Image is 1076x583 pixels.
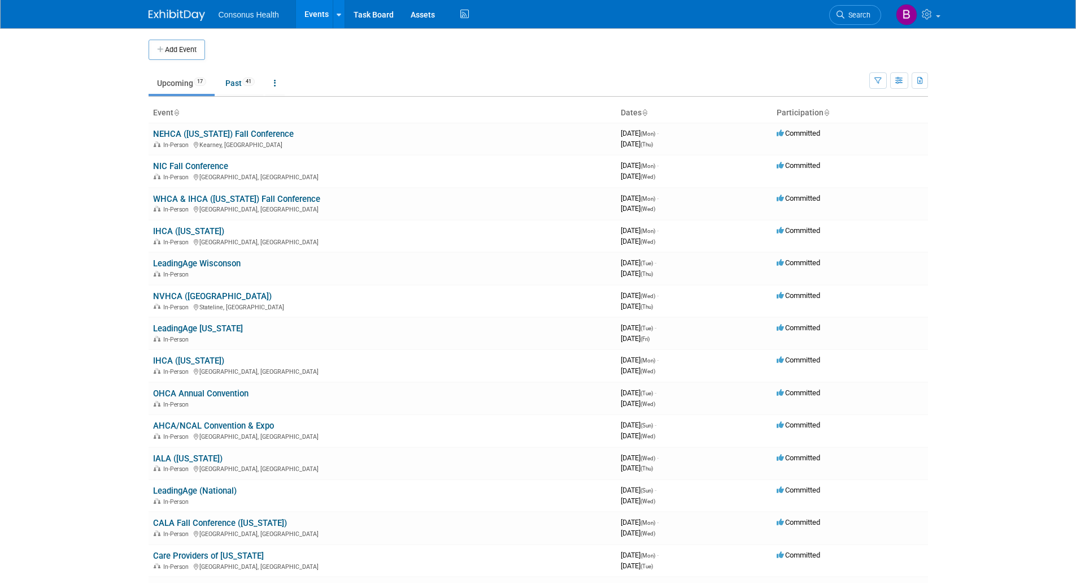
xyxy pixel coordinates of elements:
span: [DATE] [621,551,659,559]
span: (Wed) [641,498,655,504]
span: In-Person [163,401,192,408]
a: Sort by Event Name [173,108,179,117]
span: [DATE] [621,237,655,245]
a: LeadingAge (National) [153,486,237,496]
span: (Thu) [641,304,653,310]
span: Committed [777,194,820,202]
a: NVHCA ([GEOGRAPHIC_DATA]) [153,291,272,301]
span: Committed [777,258,820,267]
span: - [657,194,659,202]
span: [DATE] [621,486,656,494]
span: 17 [194,77,206,86]
span: Committed [777,421,820,429]
img: In-Person Event [154,239,160,244]
img: In-Person Event [154,174,160,179]
span: (Tue) [641,260,653,266]
a: Sort by Participation Type [824,108,829,117]
div: Kearney, [GEOGRAPHIC_DATA] [153,140,612,149]
span: In-Person [163,141,192,149]
span: [DATE] [621,129,659,137]
a: IHCA ([US_STATE]) [153,356,224,366]
span: - [657,518,659,526]
span: In-Person [163,174,192,181]
span: Committed [777,129,820,137]
span: [DATE] [621,258,656,267]
span: [DATE] [621,356,659,364]
img: In-Person Event [154,498,160,504]
span: (Wed) [641,401,655,407]
th: Event [149,103,616,123]
span: Committed [777,551,820,559]
span: In-Person [163,368,192,375]
a: Upcoming17 [149,72,215,94]
span: - [657,291,659,300]
span: (Mon) [641,552,655,559]
span: In-Person [163,304,192,311]
span: [DATE] [621,194,659,202]
a: IHCA ([US_STATE]) [153,226,224,236]
span: [DATE] [621,518,659,526]
span: (Wed) [641,433,655,439]
a: LeadingAge [US_STATE] [153,323,243,334]
span: (Wed) [641,530,655,537]
span: [DATE] [621,161,659,170]
span: - [655,258,656,267]
a: LeadingAge Wisconson [153,258,241,269]
span: - [657,356,659,364]
div: [GEOGRAPHIC_DATA], [GEOGRAPHIC_DATA] [153,237,612,246]
span: (Thu) [641,271,653,277]
span: [DATE] [621,399,655,408]
span: - [655,486,656,494]
span: [DATE] [621,323,656,332]
span: [DATE] [621,529,655,537]
span: (Sun) [641,487,653,494]
span: (Tue) [641,563,653,569]
span: (Wed) [641,293,655,299]
span: - [657,161,659,170]
img: In-Person Event [154,141,160,147]
span: - [655,421,656,429]
span: Committed [777,518,820,526]
span: Committed [777,161,820,170]
a: NEHCA ([US_STATE]) Fall Conference [153,129,294,139]
span: (Wed) [641,174,655,180]
span: [DATE] [621,302,653,310]
span: [DATE] [621,421,656,429]
div: [GEOGRAPHIC_DATA], [GEOGRAPHIC_DATA] [153,204,612,213]
div: [GEOGRAPHIC_DATA], [GEOGRAPHIC_DATA] [153,562,612,571]
span: Consonus Health [219,10,279,19]
span: Committed [777,388,820,397]
a: Past41 [217,72,263,94]
span: Search [844,11,870,19]
span: - [657,551,659,559]
a: CALA Fall Conference ([US_STATE]) [153,518,287,528]
a: AHCA/NCAL Convention & Expo [153,421,274,431]
a: Sort by Start Date [642,108,647,117]
span: [DATE] [621,431,655,440]
span: (Mon) [641,131,655,137]
span: In-Person [163,498,192,506]
span: [DATE] [621,496,655,505]
a: NIC Fall Conference [153,161,228,171]
span: In-Person [163,563,192,571]
img: In-Person Event [154,433,160,439]
span: Committed [777,356,820,364]
a: OHCA Annual Convention [153,388,249,399]
span: [DATE] [621,334,650,343]
span: - [657,129,659,137]
a: IALA ([US_STATE]) [153,454,223,464]
span: - [657,454,659,462]
span: In-Person [163,206,192,213]
span: [DATE] [621,291,659,300]
span: In-Person [163,271,192,278]
span: - [657,226,659,235]
span: In-Person [163,239,192,246]
span: - [655,388,656,397]
span: (Thu) [641,141,653,148]
span: [DATE] [621,454,659,462]
span: [DATE] [621,172,655,180]
span: In-Person [163,433,192,441]
img: In-Person Event [154,336,160,342]
span: [DATE] [621,562,653,570]
span: [DATE] [621,388,656,397]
